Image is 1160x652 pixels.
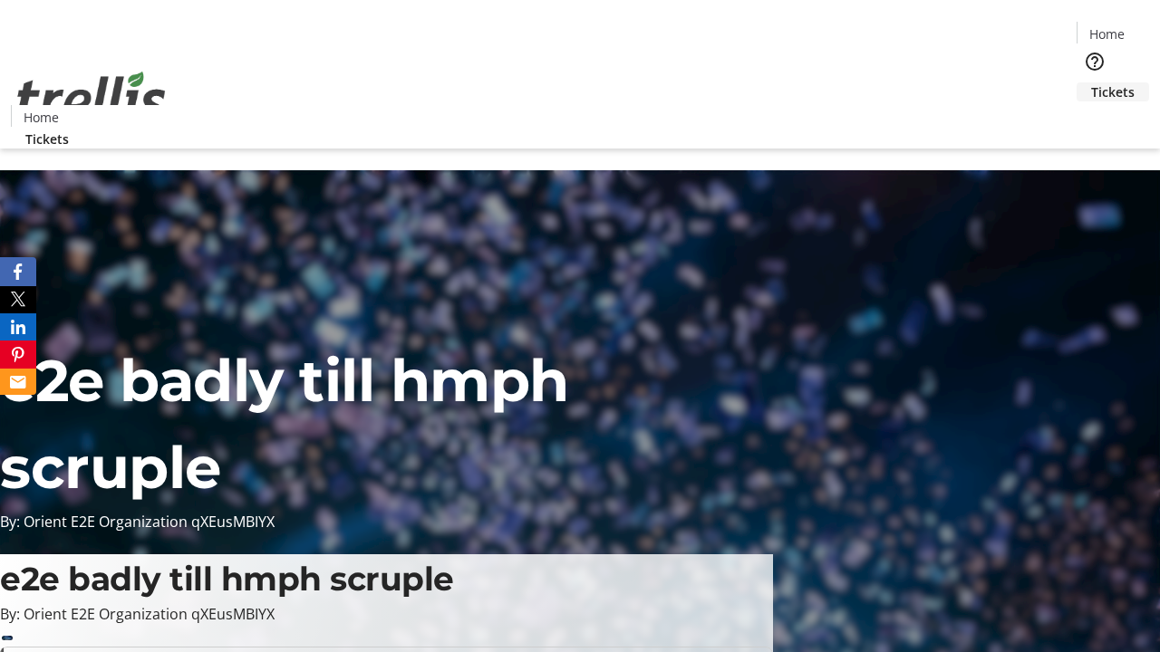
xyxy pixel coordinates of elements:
a: Tickets [11,129,83,149]
span: Home [24,108,59,127]
a: Tickets [1077,82,1149,101]
button: Cart [1077,101,1113,138]
a: Home [1078,24,1136,43]
button: Help [1077,43,1113,80]
a: Home [12,108,70,127]
span: Tickets [1091,82,1135,101]
span: Home [1089,24,1125,43]
img: Orient E2E Organization qXEusMBIYX's Logo [11,52,172,142]
span: Tickets [25,129,69,149]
